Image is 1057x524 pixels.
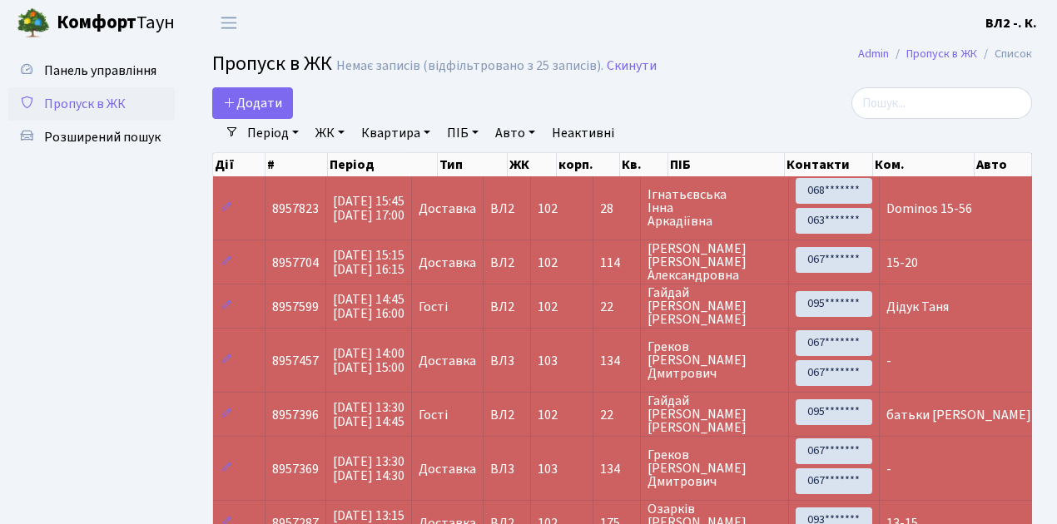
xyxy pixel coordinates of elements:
span: 103 [538,352,558,370]
span: 8957396 [272,406,319,424]
a: Пропуск в ЖК [8,87,175,121]
th: Період [328,153,438,176]
span: [PERSON_NAME] [PERSON_NAME] Александровна [648,242,782,282]
span: 134 [600,462,633,476]
input: Пошук... [851,87,1032,119]
a: Скинути [607,58,657,74]
span: Гості [419,300,448,314]
span: ВЛ2 [490,408,524,422]
span: Доставка [419,462,476,476]
span: 28 [600,202,633,215]
span: 102 [538,200,558,218]
span: 8957369 [272,460,319,478]
span: [DATE] 15:15 [DATE] 16:15 [333,246,404,279]
span: [DATE] 13:30 [DATE] 14:45 [333,398,404,431]
b: Комфорт [57,9,136,36]
li: Список [977,45,1032,63]
span: 22 [600,408,633,422]
nav: breadcrumb [833,37,1057,72]
img: logo.png [17,7,50,40]
span: Таун [57,9,175,37]
span: ВЛ3 [490,354,524,368]
span: 8957599 [272,298,319,316]
a: Пропуск в ЖК [906,45,977,62]
span: Пропуск в ЖК [44,95,126,113]
a: Admin [858,45,889,62]
b: ВЛ2 -. К. [985,14,1037,32]
span: 8957704 [272,254,319,272]
th: Кв. [620,153,668,176]
span: 102 [538,254,558,272]
th: # [265,153,328,176]
span: Додати [223,94,282,112]
th: корп. [557,153,620,176]
span: Дідук Таня [886,298,949,316]
th: Дії [213,153,265,176]
span: Гості [419,408,448,422]
span: - [886,352,891,370]
th: Ком. [873,153,975,176]
span: Панель управління [44,62,156,80]
button: Переключити навігацію [208,9,250,37]
th: Контакти [785,153,873,176]
span: Ігнатьєвська Інна Аркадіївна [648,188,782,228]
a: ПІБ [440,119,485,147]
span: батьки [PERSON_NAME] [886,406,1031,424]
span: [DATE] 13:30 [DATE] 14:30 [333,452,404,485]
span: Гайдай [PERSON_NAME] [PERSON_NAME] [648,286,782,326]
span: ВЛ3 [490,462,524,476]
span: 8957457 [272,352,319,370]
th: Тип [438,153,509,176]
span: Розширений пошук [44,128,161,146]
span: 103 [538,460,558,478]
th: Авто [975,153,1032,176]
span: Греков [PERSON_NAME] Дмитрович [648,448,782,488]
th: ЖК [508,153,557,176]
a: ВЛ2 -. К. [985,13,1037,33]
span: - [886,460,891,478]
span: Доставка [419,256,476,269]
a: ЖК [309,119,351,147]
span: 8957823 [272,200,319,218]
span: 102 [538,406,558,424]
a: Період [241,119,305,147]
span: Доставка [419,354,476,368]
span: 102 [538,298,558,316]
a: Неактивні [545,119,621,147]
a: Розширений пошук [8,121,175,154]
a: Панель управління [8,54,175,87]
span: 22 [600,300,633,314]
span: Гайдай [PERSON_NAME] [PERSON_NAME] [648,394,782,434]
th: ПІБ [668,153,785,176]
span: [DATE] 14:00 [DATE] 15:00 [333,344,404,377]
span: Греков [PERSON_NAME] Дмитрович [648,340,782,380]
span: ВЛ2 [490,202,524,215]
a: Авто [489,119,542,147]
a: Квартира [355,119,437,147]
span: ВЛ2 [490,300,524,314]
span: Dominos 15-56 [886,200,972,218]
a: Додати [212,87,293,119]
span: ВЛ2 [490,256,524,269]
span: [DATE] 15:45 [DATE] 17:00 [333,192,404,225]
span: Доставка [419,202,476,215]
span: 134 [600,354,633,368]
span: [DATE] 14:45 [DATE] 16:00 [333,290,404,323]
span: 15-20 [886,254,918,272]
span: 114 [600,256,633,269]
span: Пропуск в ЖК [212,49,332,78]
div: Немає записів (відфільтровано з 25 записів). [336,58,603,74]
